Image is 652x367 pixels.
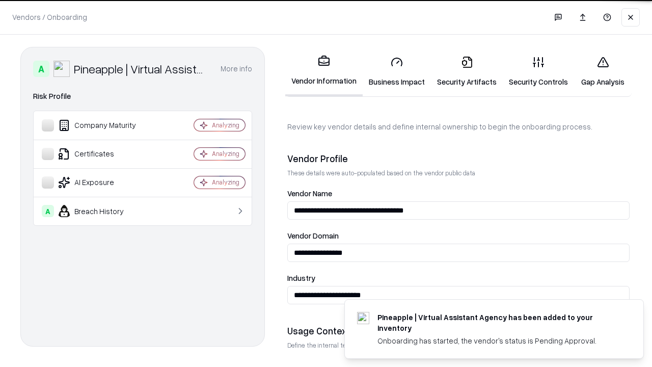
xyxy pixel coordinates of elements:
[53,61,70,77] img: Pineapple | Virtual Assistant Agency
[33,61,49,77] div: A
[287,190,630,197] label: Vendor Name
[42,205,54,217] div: A
[212,149,239,158] div: Analyzing
[357,312,369,324] img: trypineapple.com
[287,232,630,240] label: Vendor Domain
[377,312,619,333] div: Pineapple | Virtual Assistant Agency has been added to your inventory
[287,325,630,337] div: Usage Context
[287,169,630,177] p: These details were auto-populated based on the vendor public data
[431,48,503,95] a: Security Artifacts
[33,90,252,102] div: Risk Profile
[221,60,252,78] button: More info
[574,48,632,95] a: Gap Analysis
[287,152,630,165] div: Vendor Profile
[212,121,239,129] div: Analyzing
[287,274,630,282] label: Industry
[74,61,208,77] div: Pineapple | Virtual Assistant Agency
[42,205,164,217] div: Breach History
[377,335,619,346] div: Onboarding has started, the vendor's status is Pending Approval.
[503,48,574,95] a: Security Controls
[212,178,239,187] div: Analyzing
[287,121,630,132] p: Review key vendor details and define internal ownership to begin the onboarding process.
[42,176,164,189] div: AI Exposure
[42,148,164,160] div: Certificates
[363,48,431,95] a: Business Impact
[12,12,87,22] p: Vendors / Onboarding
[287,341,630,350] p: Define the internal team and reason for using this vendor. This helps assess business relevance a...
[42,119,164,132] div: Company Maturity
[285,47,363,96] a: Vendor Information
